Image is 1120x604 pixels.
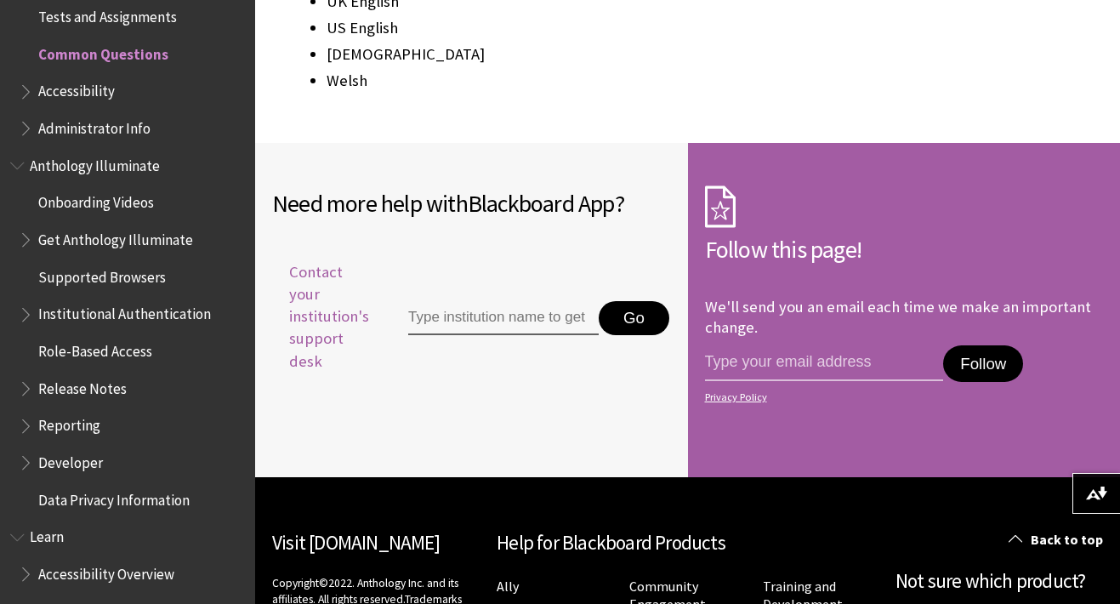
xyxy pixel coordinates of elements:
h2: Follow this page! [705,231,1104,267]
span: Data Privacy Information [38,486,190,509]
li: US English [327,16,851,40]
h2: Help for Blackboard Products [497,528,878,558]
span: Release Notes [38,374,127,397]
a: Privacy Policy [705,391,1099,403]
p: We'll send you an email each time we make an important change. [705,297,1091,337]
span: Blackboard App [468,188,615,219]
li: Welsh [327,69,851,93]
a: Ally [497,578,519,595]
span: Tests and Assignments [38,3,177,26]
span: Reporting [38,412,100,435]
input: email address [705,345,944,381]
button: Go [599,301,669,335]
span: Contact your institution's support desk [272,261,369,373]
span: Get Anthology Illuminate [38,225,193,248]
span: Onboarding Videos [38,189,154,212]
span: Developer [38,448,103,471]
nav: Book outline for Anthology Illuminate [10,151,245,515]
h2: Not sure which product? [895,567,1103,596]
input: Type institution name to get support [408,301,599,335]
a: Contact your institution's support desk [272,261,369,393]
span: Anthology Illuminate [30,151,160,174]
span: Accessibility [38,77,115,100]
span: Supported Browsers [38,263,166,286]
button: Follow [943,345,1023,383]
li: [DEMOGRAPHIC_DATA] [327,43,851,66]
span: Learn [30,523,64,546]
h2: Need more help with ? [272,185,685,221]
span: Role-Based Access [38,337,152,360]
span: Accessibility Overview [38,560,174,583]
span: Institutional Authentication [38,300,211,323]
a: Back to top [996,524,1120,556]
span: Administrator Info [38,114,151,137]
img: Subscription Icon [705,185,736,228]
a: Visit [DOMAIN_NAME] [272,530,440,555]
span: Common Questions [38,40,168,63]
